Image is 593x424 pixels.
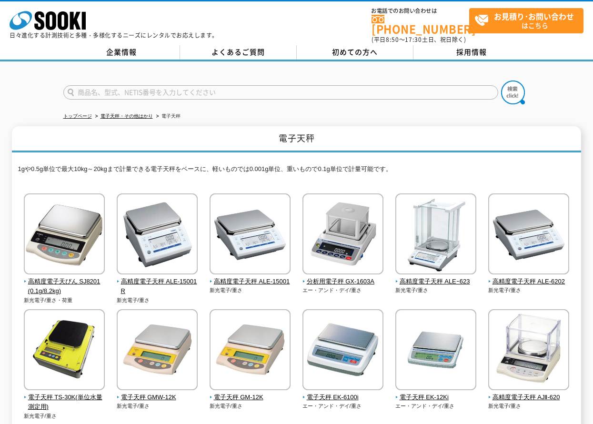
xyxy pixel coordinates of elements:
a: 企業情報 [63,45,180,60]
a: [PHONE_NUMBER] [372,15,469,34]
a: 電子天秤 GMW-12K [117,384,198,403]
img: 電子天秤 GMW-12K [117,309,198,393]
a: 高精度電子天秤 ALEｰ623 [395,268,477,287]
span: 電子天秤 TS-30K(単位水量測定用) [24,393,105,413]
span: 17:30 [405,35,422,44]
p: 新光電子/重さ [488,286,570,294]
a: よくあるご質問 [180,45,297,60]
a: 高精度電子天びん SJ8201(0.1g/8.2kg) [24,268,105,296]
img: 高精度電子天びん SJ8201(0.1g/8.2kg) [24,193,105,277]
img: 高精度電子天秤 ALEｰ623 [395,193,476,277]
span: 電子天秤 GMW-12K [117,393,198,403]
a: 高精度電子天秤 ALE-6202 [488,268,570,287]
a: 高精度電子天秤 ALE-15001 [210,268,291,287]
a: 電子天秤 EK-6100i [302,384,384,403]
img: 電子天秤 GM-12K [210,309,291,393]
h1: 電子天秤 [12,126,581,152]
a: 電子天秤 TS-30K(単位水量測定用) [24,384,105,412]
a: 採用情報 [413,45,530,60]
span: 電子天秤 GM-12K [210,393,291,403]
span: 分析用電子秤 GX-1603A [302,277,384,287]
p: 新光電子/重さ・荷重 [24,296,105,304]
strong: お見積り･お問い合わせ [494,10,574,22]
a: 電子天秤 EK-12Ki [395,384,477,403]
span: はこちら [474,9,583,32]
a: 高精度電子天秤 AJⅡ-620 [488,384,570,403]
img: 高精度電子天秤 ALE-15001 [210,193,291,277]
span: 電子天秤 EK-6100i [302,393,384,403]
li: 電子天秤 [154,111,181,121]
img: 電子天秤 TS-30K(単位水量測定用) [24,309,105,393]
span: (平日 ～ 土日、祝日除く) [372,35,466,44]
img: 高精度電子天秤 ALE-15001R [117,193,198,277]
p: 新光電子/重さ [210,286,291,294]
a: 高精度電子天秤 ALE-15001R [117,268,198,296]
input: 商品名、型式、NETIS番号を入力してください [63,85,498,100]
a: 電子天秤・その他はかり [101,113,153,119]
a: 分析用電子秤 GX-1603A [302,268,384,287]
p: エー・アンド・デイ/重さ [302,402,384,410]
span: 高精度電子天秤 ALEｰ623 [395,277,477,287]
img: 高精度電子天秤 AJⅡ-620 [488,309,569,393]
p: エー・アンド・デイ/重さ [302,286,384,294]
p: 新光電子/重さ [395,286,477,294]
p: 新光電子/重さ [117,402,198,410]
img: btn_search.png [501,81,525,104]
p: 1gや0.5g単位で最大10kg～20kgまで計量できる電子天秤をベースに、軽いものでは0.001g単位、重いもので0.1g単位で計量可能です。 [18,164,575,179]
a: 初めての方へ [297,45,413,60]
p: 新光電子/重さ [117,296,198,304]
img: 電子天秤 EK-6100i [302,309,383,393]
img: 電子天秤 EK-12Ki [395,309,476,393]
span: お電話でのお問い合わせは [372,8,469,14]
a: 電子天秤 GM-12K [210,384,291,403]
span: 電子天秤 EK-12Ki [395,393,477,403]
p: 新光電子/重さ [210,402,291,410]
p: 日々進化する計測技術と多種・多様化するニーズにレンタルでお応えします。 [10,32,218,38]
span: 高精度電子天秤 ALE-15001R [117,277,198,297]
p: 新光電子/重さ [488,402,570,410]
span: 高精度電子天秤 ALE-6202 [488,277,570,287]
span: 8:50 [386,35,399,44]
p: 新光電子/重さ [24,412,105,420]
span: 高精度電子天秤 AJⅡ-620 [488,393,570,403]
img: 分析用電子秤 GX-1603A [302,193,383,277]
span: 高精度電子天秤 ALE-15001 [210,277,291,287]
span: 初めての方へ [332,47,378,57]
span: 高精度電子天びん SJ8201(0.1g/8.2kg) [24,277,105,297]
p: エー・アンド・デイ/重さ [395,402,477,410]
img: 高精度電子天秤 ALE-6202 [488,193,569,277]
a: お見積り･お問い合わせはこちら [469,8,583,33]
a: トップページ [63,113,92,119]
